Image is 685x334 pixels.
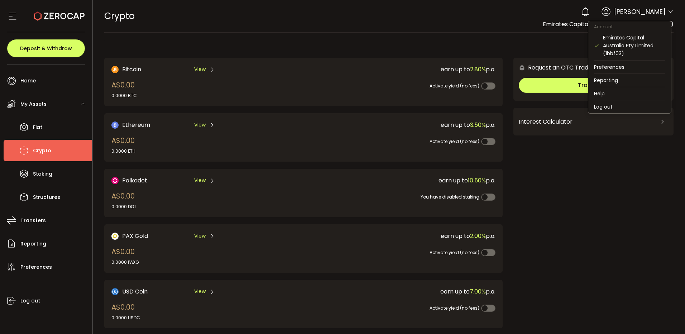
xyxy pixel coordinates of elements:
[122,65,141,74] span: Bitcoin
[588,24,618,30] span: Account
[430,83,479,89] span: Activate yield (no fees)
[298,287,495,296] div: earn up to p.a.
[194,66,206,73] span: View
[111,148,135,154] div: 0.0000 ETH
[470,65,486,73] span: 2.80%
[111,315,140,321] div: 0.0000 USDC
[20,296,40,306] span: Log out
[111,233,119,240] img: PAX Gold
[578,81,609,89] span: Trade OTC
[7,39,85,57] button: Deposit & Withdraw
[543,20,674,28] span: Emirates Capital Australia Pty Limited (1bbf03)
[111,246,139,266] div: A$0.00
[649,300,685,334] iframe: Chat Widget
[513,63,592,72] div: Request an OTC Trade
[33,145,51,156] span: Crypto
[111,259,139,266] div: 0.0000 PAXG
[298,65,495,74] div: earn up to p.a.
[519,78,668,93] button: Trade OTC
[111,204,136,210] div: 0.0000 DOT
[519,113,668,130] div: Interest Calculator
[20,99,47,109] span: My Assets
[111,92,137,99] div: 0.0000 BTC
[20,262,52,272] span: Preferences
[588,87,671,100] li: Help
[111,302,140,321] div: A$0.00
[194,177,206,184] span: View
[111,66,119,73] img: Bitcoin
[33,192,60,202] span: Structures
[421,194,479,200] span: You have disabled staking
[111,135,135,154] div: A$0.00
[122,232,148,240] span: PAX Gold
[430,138,479,144] span: Activate yield (no fees)
[194,232,206,240] span: View
[588,61,671,73] li: Preferences
[470,232,486,240] span: 2.00%
[111,121,119,129] img: Ethereum
[194,288,206,295] span: View
[194,121,206,129] span: View
[104,10,135,22] span: Crypto
[20,215,46,226] span: Transfers
[468,176,486,185] span: 10.50%
[298,120,495,129] div: earn up to p.a.
[111,177,119,184] img: DOT
[33,169,52,179] span: Staking
[588,74,671,87] li: Reporting
[122,287,148,296] span: USD Coin
[430,249,479,256] span: Activate yield (no fees)
[470,121,486,129] span: 3.50%
[298,176,495,185] div: earn up to p.a.
[20,46,72,51] span: Deposit & Withdraw
[603,34,665,57] div: Emirates Capital Australia Pty Limited (1bbf03)
[588,100,671,113] li: Log out
[111,288,119,295] img: USD Coin
[33,122,42,133] span: Fiat
[519,65,525,71] img: 6nGpN7MZ9FLuBP83NiajKbTRY4UzlzQtBKtCrLLspmCkSvCZHBKvY3NxgQaT5JnOQREvtQ257bXeeSTueZfAPizblJ+Fe8JwA...
[122,120,150,129] span: Ethereum
[111,191,136,210] div: A$0.00
[470,287,486,296] span: 7.00%
[111,80,137,99] div: A$0.00
[298,232,495,240] div: earn up to p.a.
[614,7,666,16] span: [PERSON_NAME]
[122,176,147,185] span: Polkadot
[20,239,46,249] span: Reporting
[430,305,479,311] span: Activate yield (no fees)
[20,76,36,86] span: Home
